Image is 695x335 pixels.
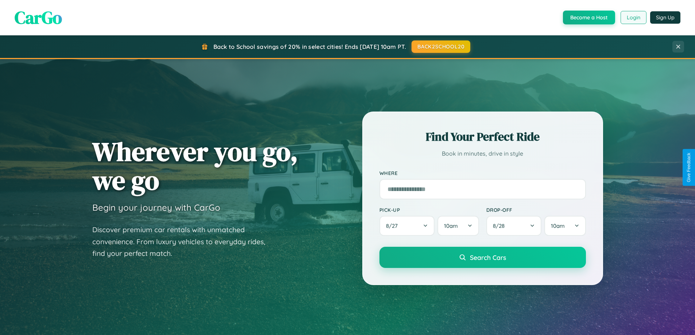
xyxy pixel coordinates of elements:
button: BACK2SCHOOL20 [412,40,470,53]
p: Discover premium car rentals with unmatched convenience. From luxury vehicles to everyday rides, ... [92,224,275,260]
span: 8 / 28 [493,222,508,229]
button: 10am [544,216,586,236]
button: 8/28 [486,216,542,236]
button: 8/27 [379,216,435,236]
button: 10am [437,216,479,236]
span: Back to School savings of 20% in select cities! Ends [DATE] 10am PT. [213,43,406,50]
span: 10am [444,222,458,229]
span: CarGo [15,5,62,30]
span: 10am [551,222,565,229]
span: 8 / 27 [386,222,401,229]
h2: Find Your Perfect Ride [379,129,586,145]
button: Login [621,11,646,24]
button: Become a Host [563,11,615,24]
button: Search Cars [379,247,586,268]
div: Give Feedback [686,153,691,182]
label: Where [379,170,586,176]
span: Search Cars [470,253,506,261]
h1: Wherever you go, we go [92,137,298,195]
h3: Begin your journey with CarGo [92,202,220,213]
p: Book in minutes, drive in style [379,148,586,159]
label: Pick-up [379,207,479,213]
label: Drop-off [486,207,586,213]
button: Sign Up [650,11,680,24]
